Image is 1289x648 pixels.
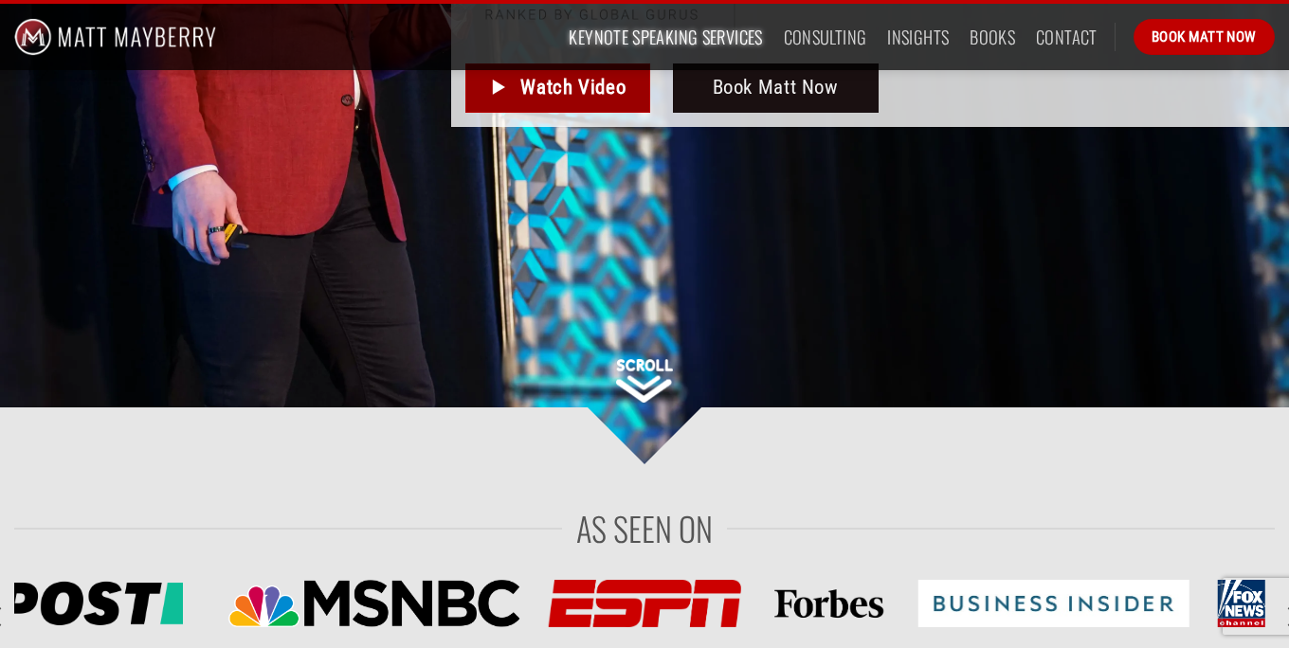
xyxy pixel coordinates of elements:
img: Scroll Down [616,359,673,403]
a: Books [970,20,1015,54]
span: Watch Video [520,72,626,103]
a: Insights [887,20,949,54]
span: Book Matt Now [713,72,839,103]
a: Contact [1036,20,1098,54]
a: Book Matt Now [1134,19,1275,55]
a: Watch Video [465,63,650,113]
a: Consulting [784,20,867,54]
a: Keynote Speaking Services [569,20,762,54]
img: Matt Mayberry [14,4,216,70]
span: Book Matt Now [1152,26,1257,48]
a: Book Matt Now [673,63,879,113]
span: As Seen On [576,502,713,554]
